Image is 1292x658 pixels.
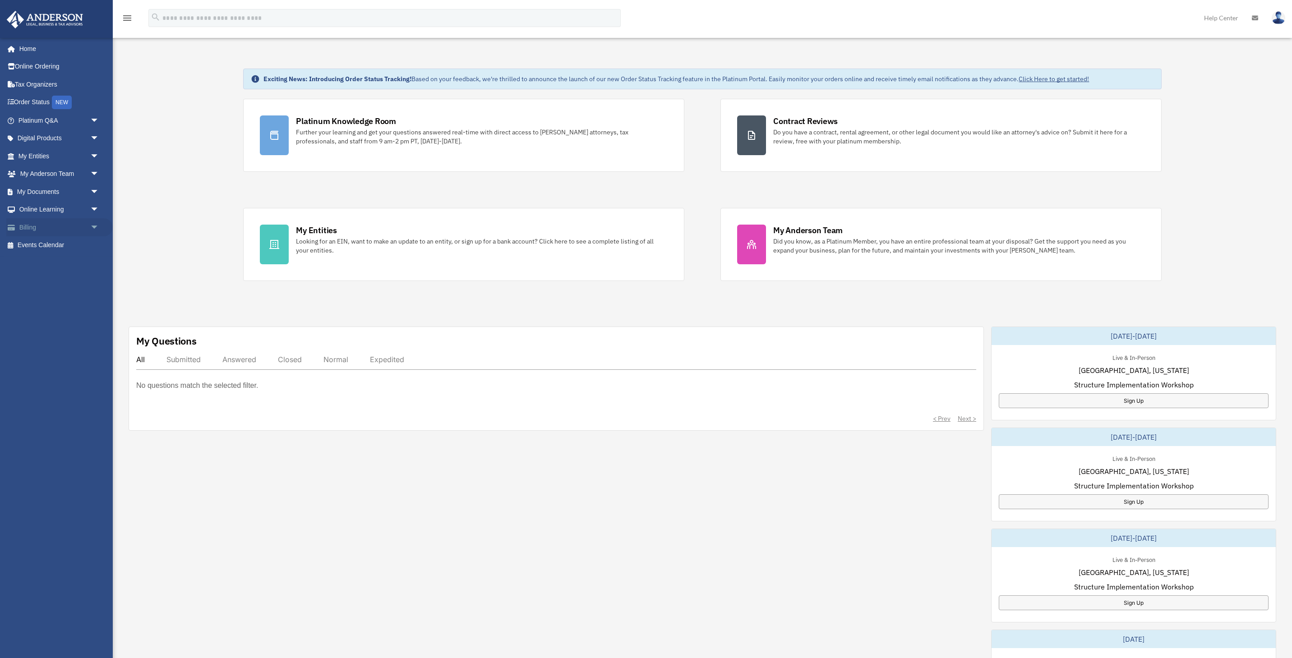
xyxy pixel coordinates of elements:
[222,355,256,364] div: Answered
[1074,379,1194,390] span: Structure Implementation Workshop
[90,111,108,130] span: arrow_drop_down
[263,75,411,83] strong: Exciting News: Introducing Order Status Tracking!
[278,355,302,364] div: Closed
[992,428,1276,446] div: [DATE]-[DATE]
[6,165,113,183] a: My Anderson Teamarrow_drop_down
[243,99,684,172] a: Platinum Knowledge Room Further your learning and get your questions answered real-time with dire...
[773,115,838,127] div: Contract Reviews
[1074,581,1194,592] span: Structure Implementation Workshop
[122,13,133,23] i: menu
[370,355,404,364] div: Expedited
[296,225,337,236] div: My Entities
[999,393,1269,408] a: Sign Up
[773,225,843,236] div: My Anderson Team
[90,201,108,219] span: arrow_drop_down
[773,128,1145,146] div: Do you have a contract, rental agreement, or other legal document you would like an attorney's ad...
[90,218,108,237] span: arrow_drop_down
[136,334,197,348] div: My Questions
[1079,567,1189,578] span: [GEOGRAPHIC_DATA], [US_STATE]
[6,93,113,112] a: Order StatusNEW
[6,58,113,76] a: Online Ordering
[6,40,108,58] a: Home
[6,218,113,236] a: Billingarrow_drop_down
[999,595,1269,610] a: Sign Up
[90,183,108,201] span: arrow_drop_down
[720,208,1162,281] a: My Anderson Team Did you know, as a Platinum Member, you have an entire professional team at your...
[6,147,113,165] a: My Entitiesarrow_drop_down
[773,237,1145,255] div: Did you know, as a Platinum Member, you have an entire professional team at your disposal? Get th...
[90,165,108,184] span: arrow_drop_down
[136,379,258,392] p: No questions match the selected filter.
[999,494,1269,509] a: Sign Up
[263,74,1089,83] div: Based on your feedback, we're thrilled to announce the launch of our new Order Status Tracking fe...
[1079,466,1189,477] span: [GEOGRAPHIC_DATA], [US_STATE]
[4,11,86,28] img: Anderson Advisors Platinum Portal
[151,12,161,22] i: search
[992,630,1276,648] div: [DATE]
[1272,11,1285,24] img: User Pic
[6,201,113,219] a: Online Learningarrow_drop_down
[992,327,1276,345] div: [DATE]-[DATE]
[6,236,113,254] a: Events Calendar
[122,16,133,23] a: menu
[90,147,108,166] span: arrow_drop_down
[296,128,668,146] div: Further your learning and get your questions answered real-time with direct access to [PERSON_NAM...
[1105,352,1163,362] div: Live & In-Person
[1079,365,1189,376] span: [GEOGRAPHIC_DATA], [US_STATE]
[243,208,684,281] a: My Entities Looking for an EIN, want to make an update to an entity, or sign up for a bank accoun...
[323,355,348,364] div: Normal
[1105,554,1163,564] div: Live & In-Person
[296,115,396,127] div: Platinum Knowledge Room
[992,529,1276,547] div: [DATE]-[DATE]
[52,96,72,109] div: NEW
[1019,75,1089,83] a: Click Here to get started!
[1074,480,1194,491] span: Structure Implementation Workshop
[6,111,113,129] a: Platinum Q&Aarrow_drop_down
[136,355,145,364] div: All
[296,237,668,255] div: Looking for an EIN, want to make an update to an entity, or sign up for a bank account? Click her...
[6,129,113,147] a: Digital Productsarrow_drop_down
[166,355,201,364] div: Submitted
[1105,453,1163,463] div: Live & In-Person
[720,99,1162,172] a: Contract Reviews Do you have a contract, rental agreement, or other legal document you would like...
[6,75,113,93] a: Tax Organizers
[90,129,108,148] span: arrow_drop_down
[6,183,113,201] a: My Documentsarrow_drop_down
